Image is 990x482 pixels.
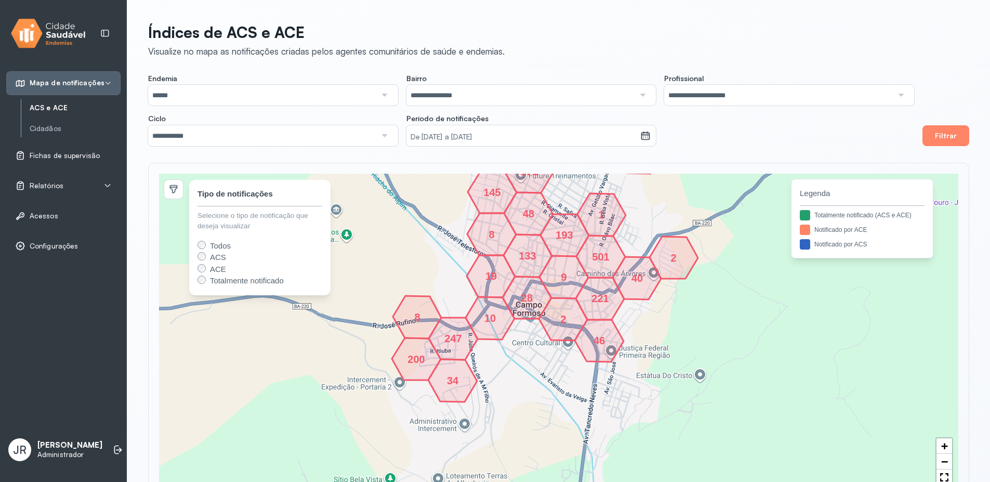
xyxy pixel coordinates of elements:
[30,103,121,112] a: ACS e ACE
[670,255,677,261] div: 2
[936,454,952,470] a: Zoom out
[406,114,489,123] span: Período de notificações
[524,253,531,259] div: 133
[148,74,177,83] span: Endemia
[148,46,505,57] div: Visualize no mapa as notificações criadas pelos agentes comunitários de saúde e endemias.
[15,241,112,251] a: Configurações
[30,79,104,87] span: Mapa de notificações
[37,450,102,459] p: Administrador
[814,211,912,220] div: Totalmente notificado (ACS e ACE)
[596,337,602,344] div: 46
[800,188,925,200] span: Legenda
[598,212,604,218] div: 1
[210,276,284,285] span: Totalmente notificado
[598,254,604,260] div: 501
[487,315,493,321] div: 10
[526,168,532,175] div: 171
[936,438,952,454] a: Zoom in
[450,335,456,342] div: 247
[15,211,112,221] a: Acessos
[597,295,603,302] div: 221
[148,23,505,42] p: Índices de ACS e ACE
[30,122,121,135] a: Cidadãos
[15,150,112,161] a: Fichas de supervisão
[561,232,567,238] div: 193
[197,211,322,232] div: Selecione o tipo de notificação que deseja visualizar
[411,132,636,142] small: De [DATE] a [DATE]
[488,273,494,279] div: 19
[413,356,419,362] div: 200
[560,316,566,322] div: 2
[450,377,456,384] div: 34
[11,17,86,50] img: logo.svg
[30,124,121,133] a: Cidadãos
[37,440,102,450] p: [PERSON_NAME]
[664,74,704,83] span: Profissional
[524,295,530,301] div: 28
[30,181,63,190] span: Relatórios
[634,275,640,281] div: 40
[561,274,567,280] div: 9
[210,265,226,273] span: ACE
[489,189,495,196] div: 145
[30,151,100,160] span: Fichas de supervisão
[814,225,867,235] div: Notificado por ACE
[489,231,495,238] div: 8
[30,101,121,114] a: ACS e ACE
[197,188,273,200] div: Tipo de notificações
[941,455,948,468] span: −
[814,240,867,249] div: Notificado por ACS
[406,74,427,83] span: Bairro
[525,211,532,217] div: 48
[30,212,58,220] span: Acessos
[148,114,166,123] span: Ciclo
[210,253,226,262] span: ACS
[13,443,27,457] span: JR
[210,241,231,250] span: Todos
[941,439,948,452] span: +
[30,242,78,251] span: Configurações
[414,314,420,320] div: 8
[922,125,969,146] button: Filtrar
